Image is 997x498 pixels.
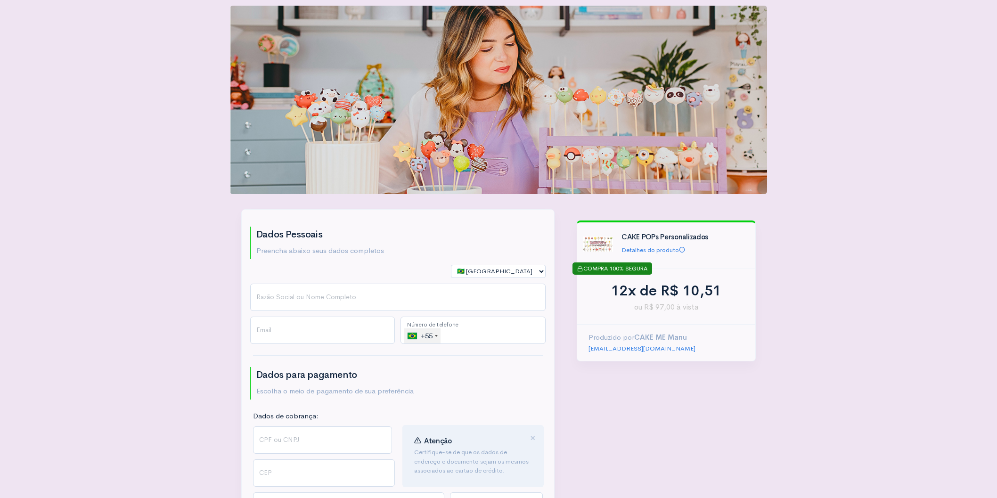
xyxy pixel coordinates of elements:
[530,433,536,444] button: Close
[256,370,414,380] h2: Dados para pagamento
[414,437,532,445] h4: Atenção
[256,386,414,397] p: Escolha o meio de pagamento de sua preferência
[588,332,744,343] p: Produzido por
[253,411,319,422] label: Dados de cobrança:
[634,333,687,342] strong: CAKE ME Manu
[588,344,695,352] a: [EMAIL_ADDRESS][DOMAIN_NAME]
[256,229,384,240] h2: Dados Pessoais
[404,328,441,343] div: Brazil (Brasil): +55
[583,229,613,259] img: Capa-Creatorsland-HORIZ-NOVO.jpg
[621,233,747,241] h4: CAKE POPs Personalizados
[256,245,384,256] p: Preencha abaixo seus dados completos
[253,459,395,487] input: CEP
[253,426,392,454] input: CPF ou CNPJ
[621,246,685,254] a: Detalhes do produto
[530,431,536,445] span: ×
[250,317,395,344] input: Email
[414,448,532,475] p: Certifique-se de que os dados de endereço e documento sejam os mesmos associados ao cartão de cré...
[408,328,441,343] div: +55
[588,302,744,313] span: ou R$ 97,00 à vista
[572,262,652,275] div: COMPRA 100% SEGURA
[250,284,546,311] input: Nome Completo
[588,280,744,302] div: 12x de R$ 10,51
[230,6,767,194] img: ...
